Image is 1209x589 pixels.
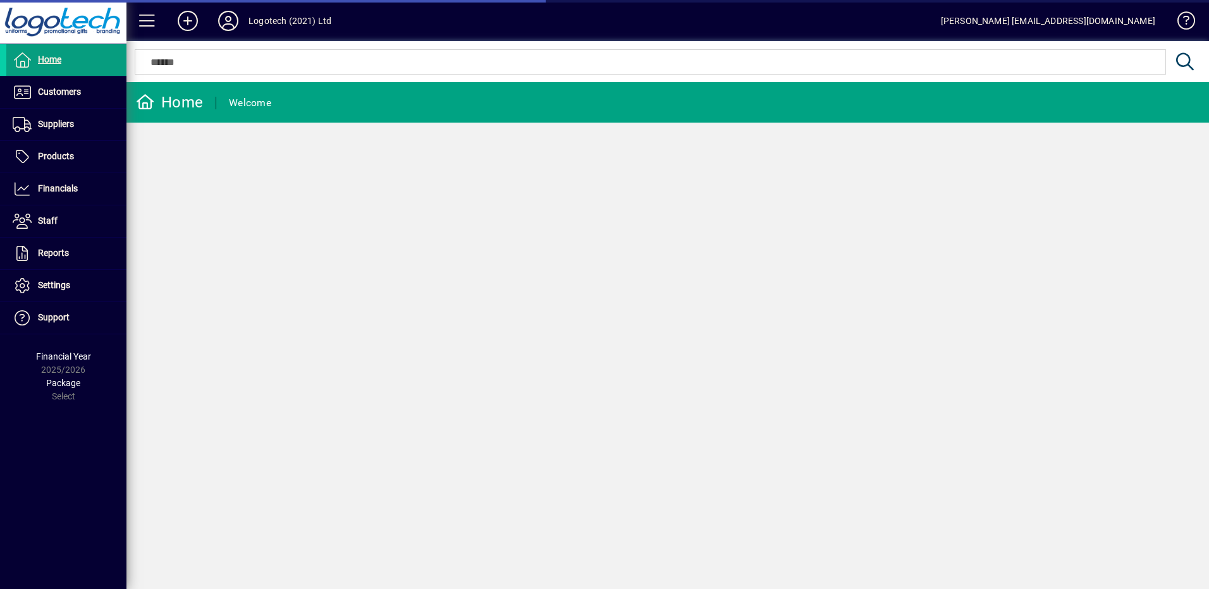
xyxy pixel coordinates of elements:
span: Financials [38,183,78,193]
button: Profile [208,9,249,32]
div: [PERSON_NAME] [EMAIL_ADDRESS][DOMAIN_NAME] [941,11,1155,31]
div: Logotech (2021) Ltd [249,11,331,31]
button: Add [168,9,208,32]
span: Customers [38,87,81,97]
a: Settings [6,270,126,301]
span: Settings [38,280,70,290]
a: Support [6,302,126,334]
span: Reports [38,248,69,258]
div: Home [136,92,203,112]
a: Reports [6,238,126,269]
span: Financial Year [36,351,91,361]
span: Products [38,151,74,161]
span: Package [46,378,80,388]
span: Home [38,54,61,64]
span: Suppliers [38,119,74,129]
span: Staff [38,216,58,226]
a: Products [6,141,126,173]
div: Welcome [229,93,271,113]
span: Support [38,312,70,322]
a: Suppliers [6,109,126,140]
a: Financials [6,173,126,205]
a: Customers [6,76,126,108]
a: Knowledge Base [1168,3,1193,44]
a: Staff [6,205,126,237]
